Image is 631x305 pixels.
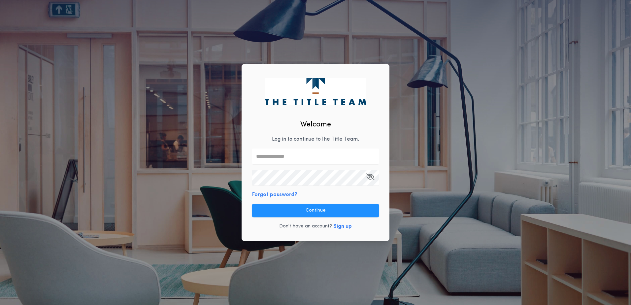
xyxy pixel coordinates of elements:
[300,119,331,130] h2: Welcome
[279,223,332,230] p: Don't have an account?
[252,191,297,199] button: Forgot password?
[265,78,366,105] img: logo
[252,204,379,217] button: Continue
[333,222,352,230] button: Sign up
[272,135,359,143] p: Log in to continue to The Title Team .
